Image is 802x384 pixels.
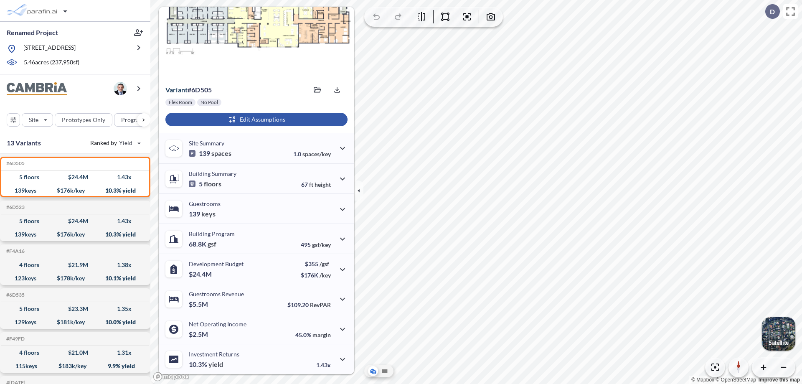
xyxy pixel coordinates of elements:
[153,372,190,381] a: Mapbox homepage
[7,138,41,148] p: 13 Variants
[762,317,795,351] button: Switcher ImageSatellite
[121,116,145,124] p: Program
[189,230,235,237] p: Building Program
[189,170,236,177] p: Building Summary
[55,113,112,127] button: Prototypes Only
[165,86,188,94] span: Variant
[310,301,331,308] span: RevPAR
[208,240,216,248] span: gsf
[201,210,216,218] span: keys
[5,248,25,254] h5: Click to copy the code
[114,82,127,95] img: user logo
[189,180,221,188] p: 5
[769,339,789,346] p: Satellite
[189,360,223,369] p: 10.3%
[5,204,25,210] h5: Click to copy the code
[189,320,246,328] p: Net Operating Income
[189,140,224,147] p: Site Summary
[309,181,313,188] span: ft
[24,58,79,67] p: 5.46 acres ( 237,958 sf)
[204,180,221,188] span: floors
[84,136,146,150] button: Ranked by Yield
[189,260,244,267] p: Development Budget
[301,181,331,188] p: 67
[5,336,25,342] h5: Click to copy the code
[165,113,348,126] button: Edit Assumptions
[312,331,331,338] span: margin
[316,361,331,369] p: 1.43x
[380,366,390,376] button: Site Plan
[165,86,212,94] p: # 6d505
[315,181,331,188] span: height
[762,317,795,351] img: Switcher Image
[189,330,209,338] p: $2.5M
[22,113,53,127] button: Site
[119,139,133,147] span: Yield
[302,150,331,158] span: spaces/key
[189,300,209,308] p: $5.5M
[200,99,218,106] p: No Pool
[293,150,331,158] p: 1.0
[189,240,216,248] p: 68.8K
[208,360,223,369] span: yield
[114,113,159,127] button: Program
[5,160,25,166] h5: Click to copy the code
[312,241,331,248] span: gsf/key
[691,377,714,383] a: Mapbox
[770,8,775,15] p: D
[189,149,231,158] p: 139
[169,99,192,106] p: Flex Room
[7,28,58,37] p: Renamed Project
[5,292,25,298] h5: Click to copy the code
[29,116,38,124] p: Site
[295,331,331,338] p: 45.0%
[301,272,331,279] p: $176K
[368,366,378,376] button: Aerial View
[23,43,76,54] p: [STREET_ADDRESS]
[320,260,329,267] span: /gsf
[189,270,213,278] p: $24.4M
[189,290,244,298] p: Guestrooms Revenue
[716,377,756,383] a: OpenStreetMap
[7,82,67,95] img: BrandImage
[62,116,105,124] p: Prototypes Only
[211,149,231,158] span: spaces
[189,210,216,218] p: 139
[301,241,331,248] p: 495
[301,260,331,267] p: $355
[320,272,331,279] span: /key
[759,377,800,383] a: Improve this map
[287,301,331,308] p: $109.20
[189,200,221,207] p: Guestrooms
[189,351,239,358] p: Investment Returns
